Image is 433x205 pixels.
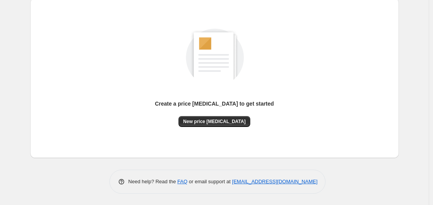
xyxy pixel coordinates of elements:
[177,179,187,184] a: FAQ
[155,100,274,108] p: Create a price [MEDICAL_DATA] to get started
[232,179,317,184] a: [EMAIL_ADDRESS][DOMAIN_NAME]
[187,179,232,184] span: or email support at
[128,179,178,184] span: Need help? Read the
[183,118,246,125] span: New price [MEDICAL_DATA]
[178,116,250,127] button: New price [MEDICAL_DATA]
